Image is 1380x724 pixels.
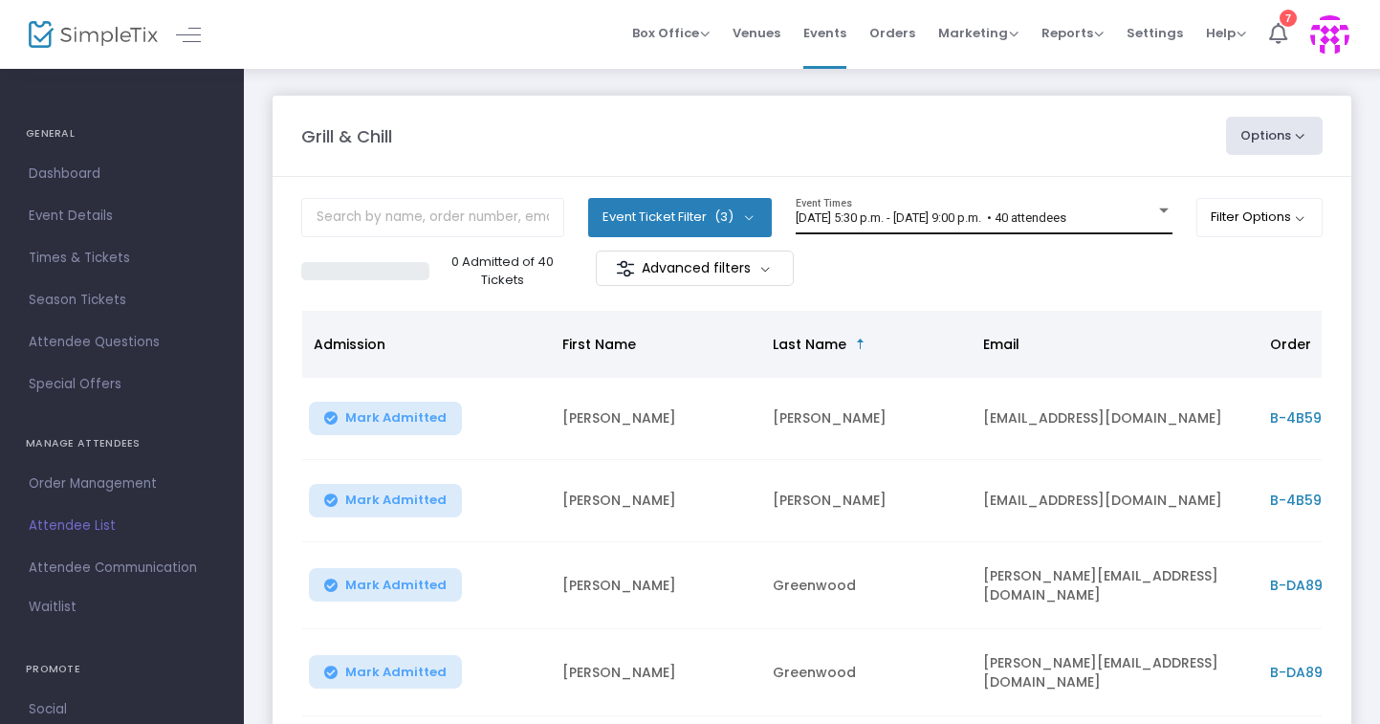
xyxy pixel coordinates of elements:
h4: MANAGE ATTENDEES [26,425,218,463]
span: Admission [314,335,385,354]
td: [PERSON_NAME][EMAIL_ADDRESS][DOMAIN_NAME] [972,629,1259,716]
td: [PERSON_NAME] [761,460,972,542]
span: Order Management [29,472,215,496]
td: [PERSON_NAME] [551,460,761,542]
span: (3) [714,209,734,225]
m-button: Advanced filters [596,251,794,286]
td: Greenwood [761,629,972,716]
button: Filter Options [1196,198,1324,236]
h4: PROMOTE [26,650,218,689]
input: Search by name, order number, email, ip address [301,198,564,237]
span: B-DA89648F-7 [1270,663,1372,682]
td: [EMAIL_ADDRESS][DOMAIN_NAME] [972,378,1259,460]
span: Times & Tickets [29,246,215,271]
span: [DATE] 5:30 p.m. - [DATE] 9:00 p.m. • 40 attendees [796,210,1066,225]
span: Settings [1127,9,1183,57]
button: Options [1226,117,1324,155]
h4: GENERAL [26,115,218,153]
span: Events [803,9,846,57]
span: Sortable [853,337,868,352]
span: Social [29,697,215,722]
span: Mark Admitted [345,493,447,508]
span: B-4B59B600-5 [1270,408,1372,428]
span: Venues [733,9,780,57]
span: Dashboard [29,162,215,186]
span: Email [983,335,1019,354]
td: [PERSON_NAME][EMAIL_ADDRESS][DOMAIN_NAME] [972,542,1259,629]
span: Marketing [938,24,1019,42]
span: Mark Admitted [345,665,447,680]
span: B-DA89648F-7 [1270,576,1372,595]
span: Special Offers [29,372,215,397]
p: 0 Admitted of 40 Tickets [437,252,570,290]
td: [EMAIL_ADDRESS][DOMAIN_NAME] [972,460,1259,542]
span: Attendee Questions [29,330,215,355]
span: Box Office [632,24,710,42]
span: Orders [869,9,915,57]
button: Mark Admitted [309,568,462,602]
span: Order ID [1270,335,1328,354]
span: Attendee Communication [29,556,215,581]
button: Mark Admitted [309,484,462,517]
td: Greenwood [761,542,972,629]
span: Help [1206,24,1246,42]
button: Mark Admitted [309,655,462,689]
span: Waitlist [29,598,77,617]
div: 7 [1280,10,1297,27]
td: [PERSON_NAME] [551,542,761,629]
span: Mark Admitted [345,578,447,593]
span: B-4B59B600-5 [1270,491,1372,510]
span: Last Name [773,335,846,354]
m-panel-title: Grill & Chill [301,123,392,149]
span: Reports [1041,24,1104,42]
span: Event Details [29,204,215,229]
span: Attendee List [29,514,215,538]
span: Season Tickets [29,288,215,313]
span: Mark Admitted [345,410,447,426]
span: First Name [562,335,636,354]
button: Event Ticket Filter(3) [588,198,772,236]
td: [PERSON_NAME] [551,378,761,460]
button: Mark Admitted [309,402,462,435]
img: filter [616,259,635,278]
td: [PERSON_NAME] [551,629,761,716]
td: [PERSON_NAME] [761,378,972,460]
